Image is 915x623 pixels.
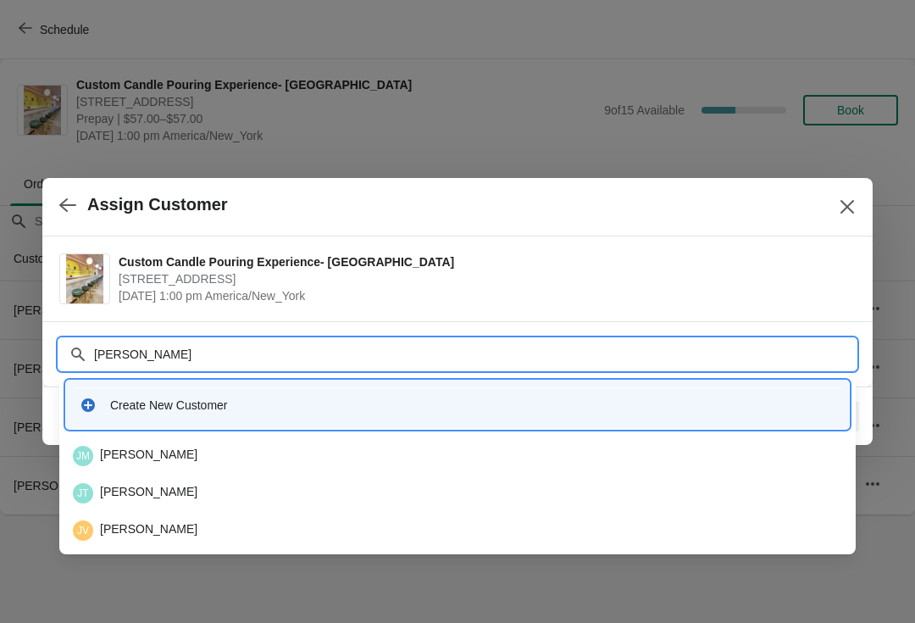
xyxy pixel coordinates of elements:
span: [STREET_ADDRESS] [119,270,847,287]
div: [PERSON_NAME] [73,520,842,541]
li: Jane Vainchel [59,510,856,548]
button: Close [832,192,862,222]
div: Create New Customer [110,397,835,414]
text: JT [77,487,89,499]
div: [PERSON_NAME] [73,446,842,466]
li: Janet Taylor [59,473,856,510]
text: JV [77,525,89,537]
span: Janet Taylor [73,483,93,503]
h2: Assign Customer [87,195,228,214]
input: Search customer name or email [93,339,856,370]
span: Janelle Madalone [73,446,93,466]
img: Custom Candle Pouring Experience- Delray Beach | 415 East Atlantic Avenue, Delray Beach, FL, USA ... [66,254,103,303]
text: JM [76,450,90,462]
span: Custom Candle Pouring Experience- [GEOGRAPHIC_DATA] [119,253,847,270]
li: Janelle Madalone [59,439,856,473]
div: [PERSON_NAME] [73,483,842,503]
span: Jane Vainchel [73,520,93,541]
span: [DATE] 1:00 pm America/New_York [119,287,847,304]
